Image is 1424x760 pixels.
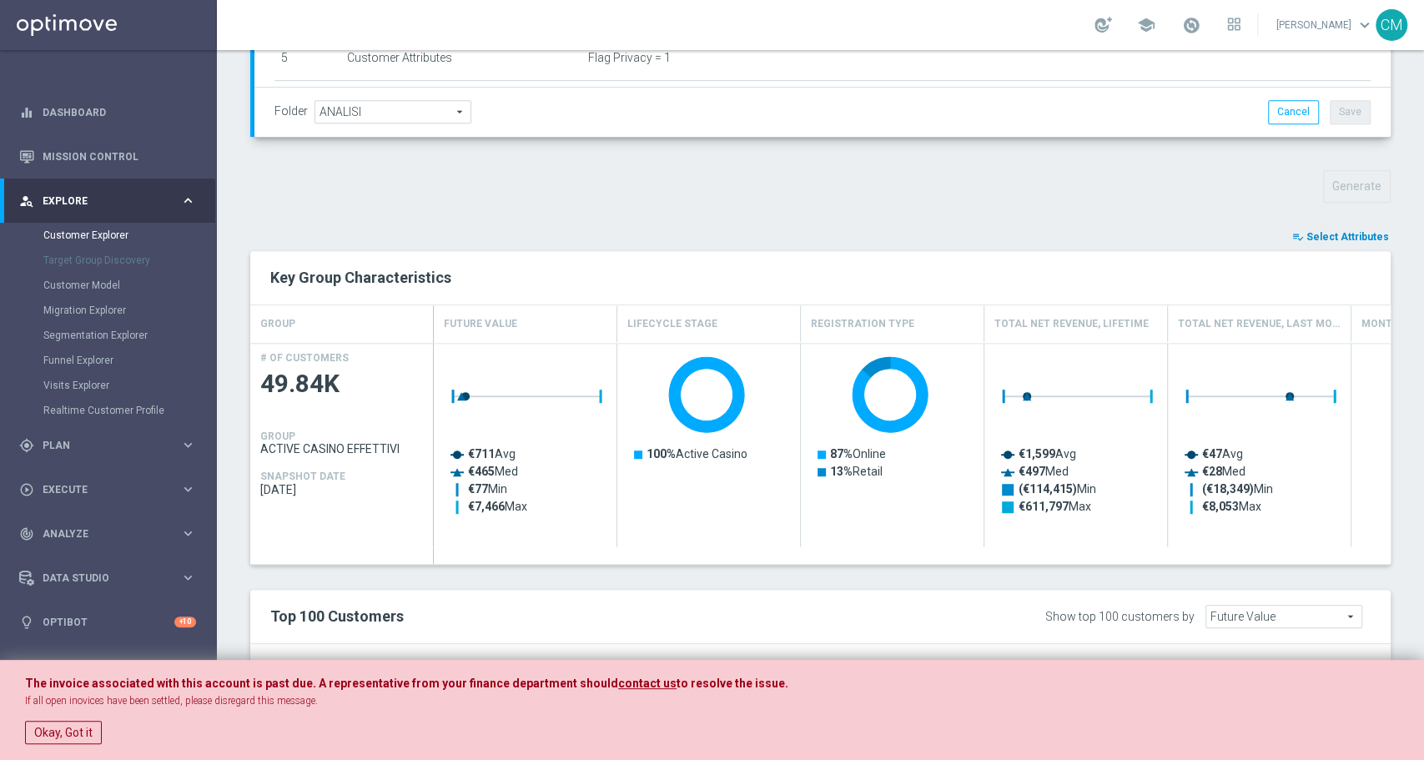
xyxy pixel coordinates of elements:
[43,485,180,495] span: Execute
[43,373,215,398] div: Visits Explorer
[1306,231,1389,243] span: Select Attributes
[18,194,197,208] button: person_search Explore keyboard_arrow_right
[1137,16,1155,34] span: school
[19,194,34,209] i: person_search
[19,438,34,453] i: gps_fixed
[250,343,434,547] div: Press SPACE to select this row.
[1376,9,1407,41] div: CM
[468,500,505,513] tspan: €7,466
[1178,310,1341,339] h4: Total Net Revenue, Last Month
[1202,447,1243,461] text: Avg
[1019,500,1091,513] text: Max
[43,348,215,373] div: Funnel Explorer
[274,38,340,80] td: 5
[19,482,34,497] i: play_circle_outline
[1202,465,1222,478] tspan: €28
[340,80,581,122] td: Customer Attributes
[43,134,196,179] a: Mission Control
[43,229,174,242] a: Customer Explorer
[468,482,507,496] text: Min
[43,323,215,348] div: Segmentation Explorer
[180,481,196,497] i: keyboard_arrow_right
[180,570,196,586] i: keyboard_arrow_right
[25,677,618,690] span: The invoice associated with this account is past due. A representative from your finance departme...
[19,194,180,209] div: Explore
[18,483,197,496] button: play_circle_outline Execute keyboard_arrow_right
[1202,482,1254,496] tspan: (€18,349)
[18,527,197,541] button: track_changes Analyze keyboard_arrow_right
[43,573,180,583] span: Data Studio
[43,600,174,644] a: Optibot
[43,379,174,392] a: Visits Explorer
[43,248,215,273] div: Target Group Discovery
[468,447,495,461] tspan: €711
[274,104,308,118] label: Folder
[260,442,424,455] span: ACTIVE CASINO EFFETTIVI
[19,482,180,497] div: Execute
[1202,447,1222,461] tspan: €47
[18,439,197,452] button: gps_fixed Plan keyboard_arrow_right
[19,600,196,644] div: Optibot
[19,90,196,134] div: Dashboard
[627,310,717,339] h4: Lifecycle Stage
[468,482,488,496] tspan: €77
[1268,100,1319,123] button: Cancel
[19,438,180,453] div: Plan
[830,447,886,461] text: Online
[43,279,174,292] a: Customer Model
[18,616,197,629] button: lightbulb Optibot +10
[1291,228,1391,246] button: playlist_add_check Select Attributes
[1019,482,1096,496] text: Min
[1292,231,1304,243] i: playlist_add_check
[43,223,215,248] div: Customer Explorer
[1019,482,1077,496] tspan: (€114,415)
[18,106,197,119] button: equalizer Dashboard
[1330,100,1371,123] button: Save
[43,404,174,417] a: Realtime Customer Profile
[180,193,196,209] i: keyboard_arrow_right
[19,615,34,630] i: lightbulb
[260,368,424,400] span: 49.84K
[260,483,424,496] span: 2025-08-23
[1202,500,1239,513] tspan: €8,053
[18,571,197,585] button: Data Studio keyboard_arrow_right
[1019,465,1069,478] text: Med
[43,398,215,423] div: Realtime Customer Profile
[260,352,349,364] h4: # OF CUSTOMERS
[43,354,174,367] a: Funnel Explorer
[270,268,1371,288] h2: Key Group Characteristics
[43,273,215,298] div: Customer Model
[340,38,581,80] td: Customer Attributes
[19,526,180,541] div: Analyze
[444,310,517,339] h4: Future Value
[830,465,883,478] text: Retail
[1019,500,1069,513] tspan: €611,797
[468,465,518,478] text: Med
[43,329,174,342] a: Segmentation Explorer
[994,310,1149,339] h4: Total Net Revenue, Lifetime
[260,471,345,482] h4: SNAPSHOT DATE
[274,80,340,122] td: 6
[270,606,902,627] h2: Top 100 Customers
[43,440,180,450] span: Plan
[18,150,197,164] div: Mission Control
[19,134,196,179] div: Mission Control
[588,51,671,65] span: Flag Privacy = 1
[19,571,180,586] div: Data Studio
[1202,465,1245,478] text: Med
[19,526,34,541] i: track_changes
[180,526,196,541] i: keyboard_arrow_right
[1019,447,1076,461] text: Avg
[468,500,527,513] text: Max
[647,447,676,461] tspan: 100%
[647,447,747,461] text: Active Casino
[1019,447,1055,461] tspan: €1,599
[19,105,34,120] i: equalizer
[618,677,677,691] a: contact us
[830,447,853,461] tspan: 87%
